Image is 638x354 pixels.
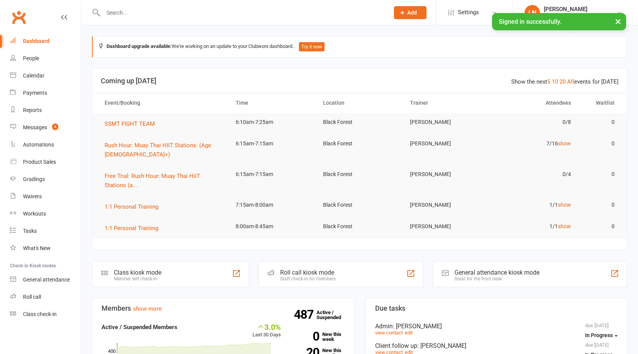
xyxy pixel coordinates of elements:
[229,93,316,113] th: Time
[375,305,618,312] h3: Due tasks
[499,18,561,25] span: Signed in successfully.
[294,309,317,320] strong: 487
[454,269,540,276] div: General attendance kiosk mode
[23,228,37,234] div: Tasks
[10,33,81,50] a: Dashboard
[316,196,403,214] td: Black Forest
[403,113,490,131] td: [PERSON_NAME]
[490,196,578,214] td: 1/1
[454,276,540,282] div: Great for the front desk
[458,4,479,21] span: Settings
[10,50,81,67] a: People
[229,217,316,235] td: 8:00am-8:45am
[490,113,578,131] td: 0/8
[23,211,46,217] div: Workouts
[316,217,403,235] td: Black Forest
[23,55,39,61] div: People
[403,217,490,235] td: [PERSON_NAME]
[578,135,622,153] td: 0
[92,36,627,58] div: We're working on an update to your Clubworx dashboard.
[133,305,162,312] a: show more
[316,113,403,131] td: Black Forest
[567,78,574,85] a: All
[52,123,58,130] span: 4
[10,306,81,323] a: Class kiosk mode
[490,135,578,153] td: 7/16
[10,205,81,222] a: Workouts
[23,142,54,148] div: Automations
[10,240,81,257] a: What's New
[23,193,42,199] div: Waivers
[317,304,350,326] a: 487Active / Suspended
[558,223,571,229] a: show
[23,159,56,165] div: Product Sales
[10,119,81,136] a: Messages 4
[23,277,70,283] div: General attendance
[292,331,319,342] strong: 0
[10,288,81,306] a: Roll call
[229,196,316,214] td: 7:15am-8:00am
[280,276,336,282] div: Staff check-in for members
[10,222,81,240] a: Tasks
[105,173,200,189] span: Free Trial: Rush Hour: Muay Thai HiiT Stations (a...
[611,13,625,30] button: ×
[10,188,81,205] a: Waivers
[105,203,158,210] span: 1:1 Personal Training
[547,78,550,85] a: 5
[552,78,558,85] a: 10
[10,67,81,84] a: Calendar
[253,323,281,331] div: 3.0%
[490,217,578,235] td: 1/1
[403,165,490,183] td: [PERSON_NAME]
[102,305,344,312] h3: Members
[375,330,403,336] a: view contact
[403,135,490,153] td: [PERSON_NAME]
[316,135,403,153] td: Black Forest
[403,93,490,113] th: Trainer
[98,93,229,113] th: Event/Booking
[578,165,622,183] td: 0
[105,120,155,127] span: SSMT FIGHT TEAM
[229,113,316,131] td: 6:10am-7:25am
[105,119,160,128] button: SSMT FIGHT TEAM
[375,323,618,330] div: Admin
[23,176,45,182] div: Gradings
[544,13,617,20] div: Southside Muay Thai & Fitness
[229,135,316,153] td: 6:15am-7:15am
[105,141,222,159] button: Rush Hour: Muay Thai HIIT Stations: (Age [DEMOGRAPHIC_DATA]+)
[10,84,81,102] a: Payments
[375,342,618,349] div: Client follow up
[585,328,618,342] button: In Progress
[105,142,211,158] span: Rush Hour: Muay Thai HIIT Stations: (Age [DEMOGRAPHIC_DATA]+)
[105,171,222,190] button: Free Trial: Rush Hour: Muay Thai HiiT Stations (a...
[578,196,622,214] td: 0
[23,107,42,113] div: Reports
[10,136,81,153] a: Automations
[578,113,622,131] td: 0
[393,323,442,330] span: : [PERSON_NAME]
[299,42,325,51] button: Try it now
[405,330,413,336] a: edit
[105,202,164,211] button: 1:1 Personal Training
[229,165,316,183] td: 6:15am-7:15am
[107,43,172,49] strong: Dashboard upgrade available:
[23,294,41,300] div: Roll call
[10,171,81,188] a: Gradings
[114,276,161,282] div: Member self check-in
[10,102,81,119] a: Reports
[101,77,618,85] h3: Coming up [DATE]
[316,165,403,183] td: Black Forest
[407,10,417,16] span: Add
[292,332,344,342] a: 0New this week
[105,225,158,232] span: 1:1 Personal Training
[10,271,81,288] a: General attendance kiosk mode
[102,324,177,331] strong: Active / Suspended Members
[544,6,617,13] div: [PERSON_NAME]
[525,5,540,20] div: LN
[10,153,81,171] a: Product Sales
[417,342,466,349] span: : [PERSON_NAME]
[23,90,47,96] div: Payments
[394,6,426,19] button: Add
[23,124,47,130] div: Messages
[316,93,403,113] th: Location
